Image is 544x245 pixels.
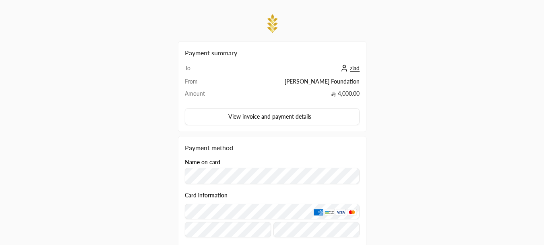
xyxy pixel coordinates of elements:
h2: Payment summary [185,48,360,58]
td: To [185,64,222,77]
a: ziad [339,65,360,71]
td: [PERSON_NAME] Foundation [221,77,359,90]
button: View invoice and payment details [185,108,360,125]
img: Company Logo [264,13,280,35]
legend: Card information [185,192,228,199]
img: MADA [325,209,334,215]
td: Amount [185,90,222,102]
span: ziad [350,65,360,72]
td: From [185,77,222,90]
div: Card information [185,192,360,240]
img: Visa [336,209,345,215]
input: Credit Card [185,204,360,219]
label: Name on card [185,159,220,165]
img: MasterCard [347,209,357,215]
input: Expiry date [185,222,271,237]
div: Payment method [185,143,360,153]
div: Name on card [185,159,360,184]
img: AMEX [314,209,323,215]
td: 4,000.00 [221,90,359,102]
input: CVC [273,222,360,237]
